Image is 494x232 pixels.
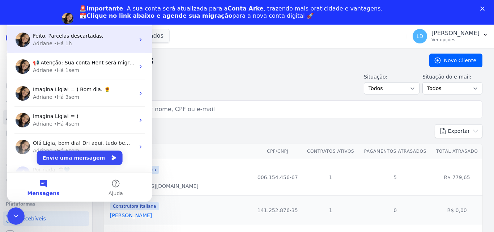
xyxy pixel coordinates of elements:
[422,73,482,81] label: Situação do e-mail:
[104,54,418,67] h2: Clientes
[79,24,139,32] a: Agendar migração
[431,195,482,225] td: R$ 0,00
[407,26,494,46] button: LD [PERSON_NAME] Ver opções
[86,12,233,19] b: Clique no link abaixo e agende sua migração
[26,86,45,94] div: Adriane
[79,5,383,20] div: : A sua conta será atualizada para a , trazendo mais praticidade e vantagens. 📅 para a nova conta...
[47,140,72,147] div: • Há 6sem
[8,25,23,40] img: Profile image for Adriane
[47,113,72,121] div: • Há 4sem
[359,195,431,225] td: 0
[62,13,73,24] img: Profile image for Adriane
[359,159,431,195] td: 5
[19,215,46,222] span: Recebíveis
[302,144,359,159] th: Contratos Ativos
[364,73,420,81] label: Situação:
[30,143,115,158] button: Envie uma mensagem
[7,207,25,225] iframe: Intercom live chat
[8,79,23,93] img: Profile image for Adriane
[253,159,302,195] td: 006.154.456-67
[3,158,89,172] a: Crédito
[20,184,52,189] span: Mensagens
[26,33,45,40] div: Adriane
[3,126,89,140] a: Minha Carteira
[47,86,72,94] div: • Há 3sem
[3,78,89,93] a: Parcelas
[8,52,23,67] img: Profile image for Adriane
[101,184,116,189] span: Ajuda
[8,159,23,174] img: Profile image for Suporte
[431,159,482,195] td: R$ 779,65
[26,26,96,31] span: Feito. Parcelas descartadas.
[8,106,23,120] img: Profile image for Adriane
[3,46,89,61] a: Visão Geral
[3,110,89,125] a: Clientes
[417,34,423,39] span: LD
[435,124,482,138] button: Exportar
[3,174,89,188] a: Negativação
[359,144,431,159] th: Pagamentos Atrasados
[3,211,89,226] a: Recebíveis
[8,132,23,147] img: Profile image for Adriane
[3,62,89,77] a: Contratos
[26,140,45,147] div: Adriane
[3,142,89,156] a: Transferências
[110,182,199,190] div: [EMAIL_ADDRESS][DOMAIN_NAME]
[253,195,302,225] td: 141.252.876-35
[110,202,159,210] span: Construtora Italiana
[429,54,482,67] a: Novo Cliente
[26,59,45,67] div: Adriane
[47,33,65,40] div: • Há 1h
[72,165,145,194] button: Ajuda
[3,94,89,109] a: Lotes
[104,144,253,159] th: Nome
[253,144,302,159] th: CPF/CNPJ
[26,133,457,139] span: Olá Lígia, bom dia! Dri aqui, tudo bem? Ligia, dado o comando para regerar todos os arquivos reto...
[26,79,103,85] span: Imagina Ligia! = ) Bom dia. 🌻
[110,212,152,218] a: [PERSON_NAME]
[118,102,479,117] input: Buscar por nome, CPF ou e-mail
[26,106,71,112] span: Imagina Ligia! = )
[47,59,72,67] div: • Há 1sem
[431,144,482,159] th: Total Atrasado
[302,159,359,195] td: 1
[227,5,263,12] b: Conta Arke
[431,37,480,43] p: Ver opções
[79,5,123,12] b: 🚨Importante
[302,195,359,225] td: 1
[7,7,152,202] iframe: Intercom live chat
[26,113,45,121] div: Adriane
[431,30,480,37] p: [PERSON_NAME]
[480,7,487,11] div: Fechar
[26,160,63,165] span: Por nada. 😊💙
[6,200,86,208] div: Plataformas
